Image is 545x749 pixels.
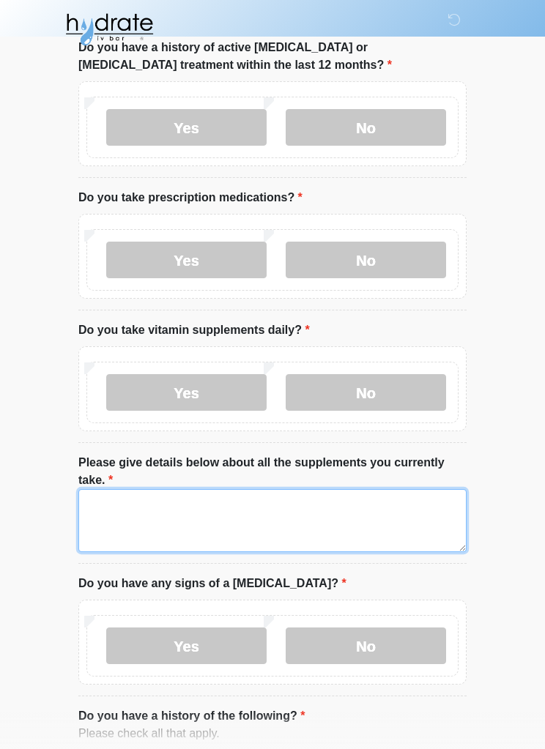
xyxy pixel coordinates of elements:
[78,707,305,725] label: Do you have a history of the following?
[106,374,267,411] label: Yes
[106,627,267,664] label: Yes
[64,11,155,48] img: Hydrate IV Bar - Glendale Logo
[78,321,310,339] label: Do you take vitamin supplements daily?
[78,189,303,206] label: Do you take prescription medications?
[286,109,446,146] label: No
[286,242,446,278] label: No
[106,109,267,146] label: Yes
[286,374,446,411] label: No
[78,454,467,489] label: Please give details below about all the supplements you currently take.
[106,242,267,278] label: Yes
[78,575,346,592] label: Do you have any signs of a [MEDICAL_DATA]?
[286,627,446,664] label: No
[78,725,467,742] div: Please check all that apply.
